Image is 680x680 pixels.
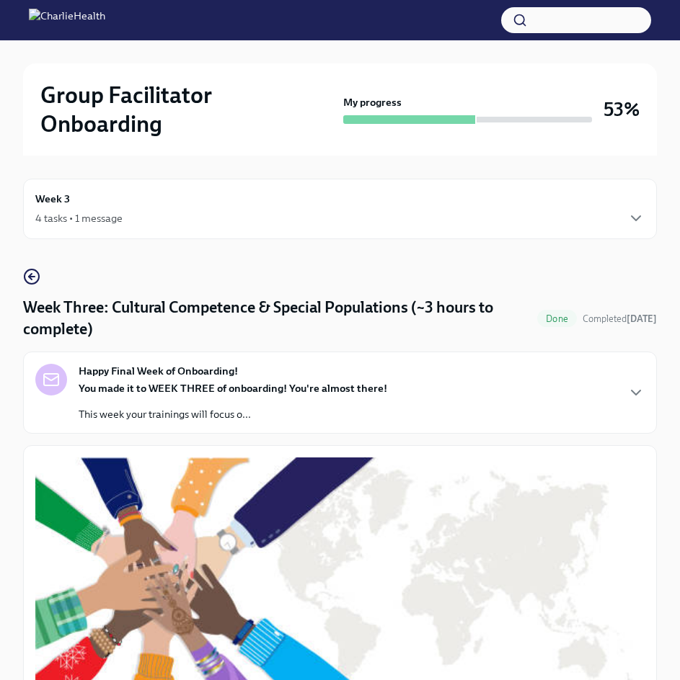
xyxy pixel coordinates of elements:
div: 4 tasks • 1 message [35,211,123,225]
span: Done [537,313,577,324]
strong: [DATE] [627,313,657,324]
h2: Group Facilitator Onboarding [40,81,337,138]
strong: You made it to WEEK THREE of onboarding! You're almost there! [79,382,387,395]
strong: Happy Final Week of Onboarding! [79,364,238,378]
strong: My progress [343,95,402,109]
img: CharlieHealth [29,9,105,32]
h6: Week 3 [35,191,70,207]
h3: 53% [604,97,640,122]
p: This week your trainings will focus o... [79,407,387,421]
h4: Week Three: Cultural Competence & Special Populations (~3 hours to complete) [23,297,531,340]
span: October 7th, 2025 22:33 [583,312,657,326]
span: Completed [583,313,657,324]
